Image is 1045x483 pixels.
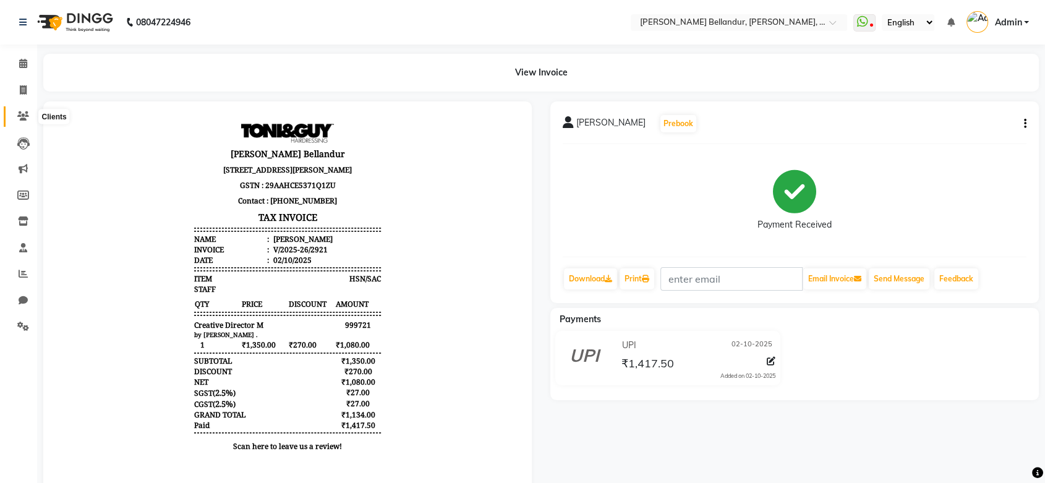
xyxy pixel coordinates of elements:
[215,130,272,141] div: V/2025-26/2921
[720,372,775,380] div: Added on 02-10-2025
[621,356,674,374] span: ₹1,417.50
[139,206,208,216] span: Creative Director M
[211,130,213,141] span: :
[139,32,325,48] h3: [PERSON_NAME] Bellandur
[211,120,213,130] span: :
[139,170,160,181] span: STAFF
[279,225,325,237] span: ₹1,080.00
[869,268,929,289] button: Send Message
[43,54,1039,92] div: View Invoice
[139,130,213,141] div: Invoice
[139,216,202,225] small: by [PERSON_NAME] .
[139,225,184,237] span: 1
[186,225,231,237] span: ₹1,350.00
[139,285,157,296] span: CGST
[139,284,180,296] div: ( )
[564,268,617,289] a: Download
[279,284,325,295] div: ₹27.00
[560,314,601,325] span: Payments
[966,11,988,33] img: Admin
[139,95,325,112] h3: TAX INVOICE
[139,252,176,263] div: DISCOUNT
[279,296,325,306] div: ₹1,134.00
[139,379,325,390] p: You have points worth 500.00 are available.
[139,274,157,284] span: SGST
[186,10,278,29] img: file_1708687463835.png
[39,109,70,124] div: Clients
[139,296,190,306] div: GRAND TOTAL
[279,242,325,252] div: ₹1,350.00
[139,79,325,95] p: Contact : [PHONE_NUMBER]
[622,339,636,352] span: UPI
[660,267,803,291] input: enter email
[279,263,325,273] div: ₹1,080.00
[232,184,278,196] span: DISCOUNT
[757,218,832,231] div: Payment Received
[215,141,256,152] div: 02/10/2025
[294,160,325,170] span: HSN/SAC
[576,116,646,134] span: [PERSON_NAME]
[186,184,231,196] span: PRICE
[215,120,277,130] div: [PERSON_NAME]
[994,16,1022,29] span: Admin
[279,252,325,263] div: ₹270.00
[190,338,273,348] img: https://ww4.in/vrnl5j
[211,141,213,152] span: :
[803,268,866,289] button: Email Invoice
[279,273,325,284] div: ₹27.00
[160,273,177,284] span: 2.5%
[139,327,325,348] p: Scan here to leave us a review!
[139,160,156,170] span: ITEM
[232,225,278,237] span: ₹270.00
[139,48,325,64] p: [STREET_ADDRESS][PERSON_NAME]
[620,268,654,289] a: Print
[279,184,325,196] span: AMOUNT
[139,141,213,152] div: Date
[204,348,263,359] span: [PERSON_NAME]
[660,115,696,132] button: Prebook
[139,242,176,252] div: SUBTOTAL
[289,206,315,216] span: 999721
[139,273,180,284] div: ( )
[279,306,325,317] div: ₹1,417.50
[139,120,213,130] div: Name
[160,284,177,296] span: 2.5%
[139,64,325,79] p: GSTN : 29AAHCE5371Q1ZU
[139,184,184,196] span: QTY
[934,268,978,289] a: Feedback
[139,263,153,273] div: NET
[139,348,325,359] div: Generated By : at 02/10/2025
[32,5,116,40] img: logo
[136,5,190,40] b: 08047224946
[732,339,772,352] span: 02-10-2025
[139,306,154,317] div: Paid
